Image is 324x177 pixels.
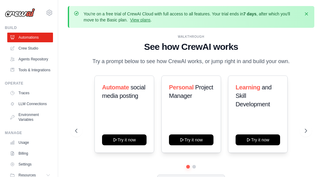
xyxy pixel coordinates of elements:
[236,134,280,145] button: Try it now
[7,149,53,158] a: Billing
[236,84,260,91] span: Learning
[5,8,35,17] img: Logo
[7,159,53,169] a: Settings
[5,25,53,30] div: Build
[7,110,53,124] a: Environment Variables
[7,65,53,75] a: Tools & Integrations
[7,99,53,109] a: LLM Connections
[102,84,129,91] span: Automate
[75,41,307,52] h1: See how CrewAI works
[130,18,150,22] a: View plans
[75,34,307,39] div: WALKTHROUGH
[89,57,293,66] p: Try a prompt below to see how CrewAI works, or jump right in and build your own.
[243,11,256,16] strong: 7 days
[7,43,53,53] a: Crew Studio
[7,54,53,64] a: Agents Repository
[7,138,53,147] a: Usage
[169,84,213,99] span: Project Manager
[5,81,53,86] div: Operate
[5,130,53,135] div: Manage
[7,88,53,98] a: Traces
[7,33,53,42] a: Automations
[169,134,213,145] button: Try it now
[102,134,147,145] button: Try it now
[84,11,300,23] p: You're on a free trial of CrewAI Cloud with full access to all features. Your trial ends in , aft...
[169,84,193,91] span: Personal
[236,84,272,108] span: and Skill Development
